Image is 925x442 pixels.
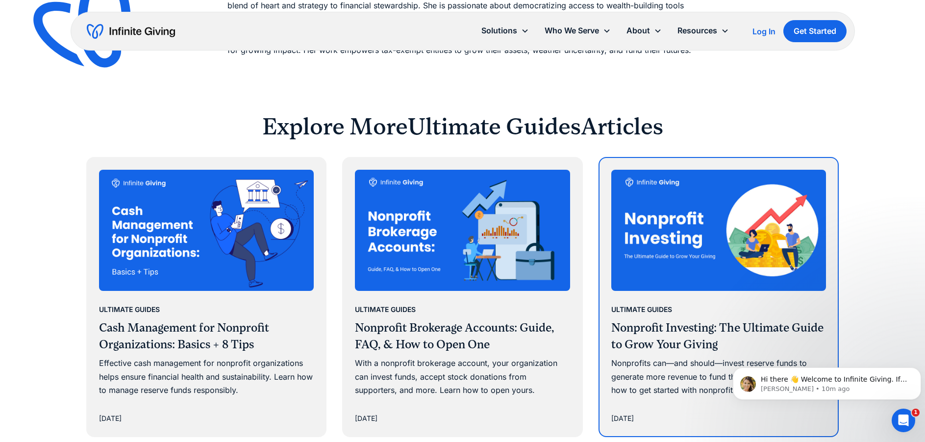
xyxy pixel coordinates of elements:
div: [DATE] [611,413,634,424]
div: Solutions [474,20,537,41]
div: Resources [670,20,737,41]
div: Log In [752,27,775,35]
div: Who We Serve [537,20,619,41]
div: [DATE] [355,413,377,424]
div: Ultimate Guides [355,304,416,315]
iframe: Intercom live chat [892,409,915,432]
h3: Nonprofit Investing: The Ultimate Guide to Grow Your Giving [611,320,826,353]
div: Ultimate Guides [99,304,160,315]
div: Solutions [481,24,517,37]
a: home [87,24,175,39]
h3: Nonprofit Brokerage Accounts: Guide, FAQ, & How to Open One [355,320,570,353]
div: Nonprofits can—and should—invest reserve funds to generate more revenue to fund their operations.... [611,357,826,397]
div: Ultimate Guides [611,304,672,315]
div: About [619,20,670,41]
h3: Cash Management for Nonprofit Organizations: Basics + 8 Tips [99,320,314,353]
iframe: Intercom notifications message [729,347,925,416]
div: About [626,24,650,37]
div: Who We Serve [545,24,599,37]
div: [DATE] [99,413,122,424]
a: Get Started [783,20,847,42]
div: Resources [677,24,717,37]
div: With a nonprofit brokerage account, your organization can invest funds, accept stock donations fr... [355,357,570,397]
h2: Explore More [262,112,408,141]
a: Ultimate GuidesNonprofit Investing: The Ultimate Guide to Grow Your GivingNonprofits can—and shou... [600,158,838,436]
h2: Articles [581,112,663,141]
a: Ultimate GuidesCash Management for Nonprofit Organizations: Basics + 8 TipsEffective cash managem... [87,158,326,436]
a: Ultimate GuidesNonprofit Brokerage Accounts: Guide, FAQ, & How to Open OneWith a nonprofit broker... [343,158,582,436]
a: Log In [752,26,775,37]
h2: Ultimate Guides [408,112,581,141]
div: Effective cash management for nonprofit organizations helps ensure financial health and sustainab... [99,357,314,397]
span: 1 [912,409,920,416]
